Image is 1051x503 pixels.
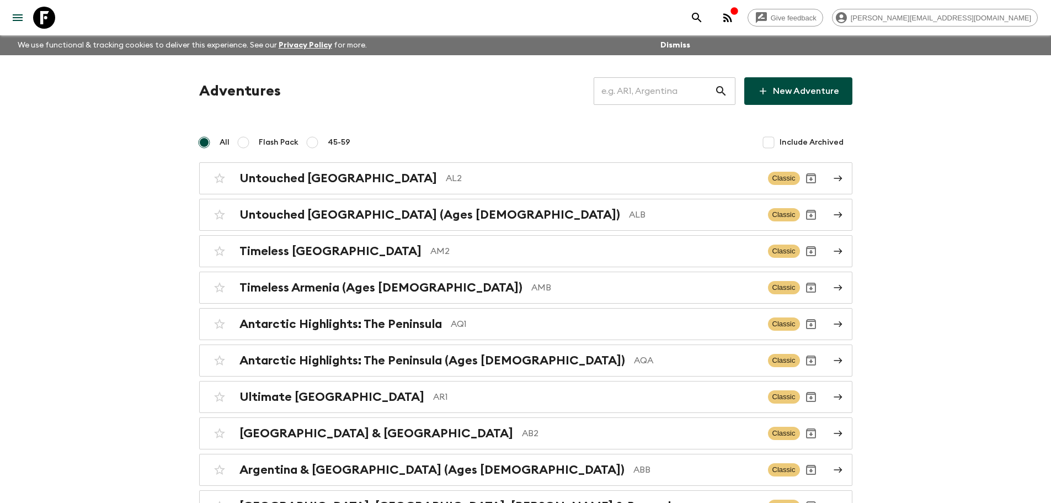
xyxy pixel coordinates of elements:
[686,7,708,29] button: search adventures
[199,417,852,449] a: [GEOGRAPHIC_DATA] & [GEOGRAPHIC_DATA]AB2ClassicArchive
[800,313,822,335] button: Archive
[239,317,442,331] h2: Antarctic Highlights: The Peninsula
[768,354,800,367] span: Classic
[522,427,759,440] p: AB2
[328,137,350,148] span: 45-59
[239,244,422,258] h2: Timeless [GEOGRAPHIC_DATA]
[594,76,714,107] input: e.g. AR1, Argentina
[451,317,759,331] p: AQ1
[239,426,513,441] h2: [GEOGRAPHIC_DATA] & [GEOGRAPHIC_DATA]
[744,77,852,105] a: New Adventure
[199,454,852,486] a: Argentina & [GEOGRAPHIC_DATA] (Ages [DEMOGRAPHIC_DATA])ABBClassicArchive
[800,240,822,262] button: Archive
[239,463,625,477] h2: Argentina & [GEOGRAPHIC_DATA] (Ages [DEMOGRAPHIC_DATA])
[633,463,759,476] p: ABB
[800,204,822,226] button: Archive
[259,137,298,148] span: Flash Pack
[768,390,800,404] span: Classic
[768,427,800,440] span: Classic
[430,245,759,258] p: AM2
[199,80,281,102] h1: Adventures
[800,422,822,444] button: Archive
[768,281,800,294] span: Classic
[800,459,822,481] button: Archive
[768,172,800,185] span: Classic
[199,199,852,231] a: Untouched [GEOGRAPHIC_DATA] (Ages [DEMOGRAPHIC_DATA])ALBClassicArchive
[748,9,823,27] a: Give feedback
[13,35,371,55] p: We use functional & tracking cookies to deliver this experience. See our for more.
[629,208,759,221] p: ALB
[800,167,822,189] button: Archive
[832,9,1038,27] div: [PERSON_NAME][EMAIL_ADDRESS][DOMAIN_NAME]
[199,345,852,377] a: Antarctic Highlights: The Peninsula (Ages [DEMOGRAPHIC_DATA])AQAClassicArchive
[658,38,693,53] button: Dismiss
[220,137,230,148] span: All
[800,350,822,372] button: Archive
[433,390,759,404] p: AR1
[768,208,800,221] span: Classic
[768,317,800,331] span: Classic
[199,272,852,304] a: Timeless Armenia (Ages [DEMOGRAPHIC_DATA])AMBClassicArchive
[800,386,822,408] button: Archive
[768,463,800,476] span: Classic
[239,208,620,222] h2: Untouched [GEOGRAPHIC_DATA] (Ages [DEMOGRAPHIC_DATA])
[634,354,759,367] p: AQA
[199,235,852,267] a: Timeless [GEOGRAPHIC_DATA]AM2ClassicArchive
[239,280,522,295] h2: Timeless Armenia (Ages [DEMOGRAPHIC_DATA])
[780,137,844,148] span: Include Archived
[800,277,822,299] button: Archive
[446,172,759,185] p: AL2
[531,281,759,294] p: AMB
[765,14,823,22] span: Give feedback
[199,381,852,413] a: Ultimate [GEOGRAPHIC_DATA]AR1ClassicArchive
[279,41,332,49] a: Privacy Policy
[239,353,625,368] h2: Antarctic Highlights: The Peninsula (Ages [DEMOGRAPHIC_DATA])
[845,14,1037,22] span: [PERSON_NAME][EMAIL_ADDRESS][DOMAIN_NAME]
[199,162,852,194] a: Untouched [GEOGRAPHIC_DATA]AL2ClassicArchive
[768,245,800,258] span: Classic
[7,7,29,29] button: menu
[239,390,424,404] h2: Ultimate [GEOGRAPHIC_DATA]
[199,308,852,340] a: Antarctic Highlights: The PeninsulaAQ1ClassicArchive
[239,171,437,186] h2: Untouched [GEOGRAPHIC_DATA]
